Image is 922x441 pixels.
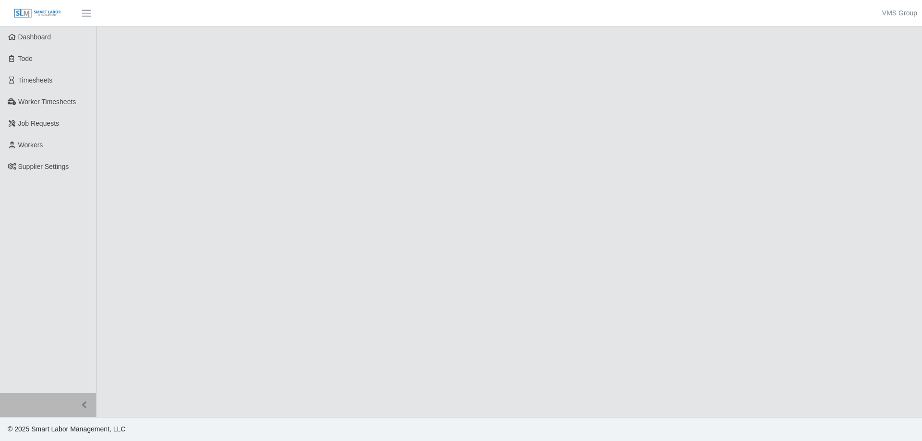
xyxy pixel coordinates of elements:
[13,8,61,19] img: SLM Logo
[18,119,60,127] span: Job Requests
[18,33,51,41] span: Dashboard
[18,55,33,62] span: Todo
[8,425,125,433] span: © 2025 Smart Labor Management, LLC
[18,76,53,84] span: Timesheets
[18,98,76,106] span: Worker Timesheets
[882,8,917,18] a: VMS Group
[18,141,43,149] span: Workers
[18,163,69,170] span: Supplier Settings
